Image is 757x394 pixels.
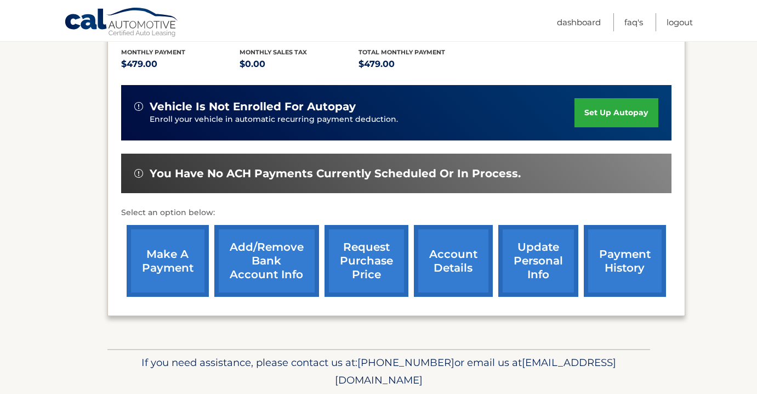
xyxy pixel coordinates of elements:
a: payment history [584,225,666,297]
a: account details [414,225,493,297]
a: Add/Remove bank account info [214,225,319,297]
a: update personal info [498,225,578,297]
span: Monthly Payment [121,48,185,56]
img: alert-white.svg [134,169,143,178]
a: FAQ's [624,13,643,31]
a: Cal Automotive [64,7,179,39]
span: [PHONE_NUMBER] [357,356,454,369]
p: $479.00 [121,57,240,72]
a: Logout [667,13,693,31]
span: Monthly sales Tax [240,48,307,56]
p: $479.00 [358,57,477,72]
img: alert-white.svg [134,102,143,111]
a: Dashboard [557,13,601,31]
a: make a payment [127,225,209,297]
span: You have no ACH payments currently scheduled or in process. [150,167,521,181]
a: set up autopay [574,98,658,127]
span: vehicle is not enrolled for autopay [150,100,356,114]
p: $0.00 [240,57,358,72]
p: Select an option below: [121,206,671,219]
a: request purchase price [325,225,408,297]
span: [EMAIL_ADDRESS][DOMAIN_NAME] [335,356,616,386]
p: Enroll your vehicle in automatic recurring payment deduction. [150,114,575,126]
span: Total Monthly Payment [358,48,445,56]
p: If you need assistance, please contact us at: or email us at [115,354,643,389]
